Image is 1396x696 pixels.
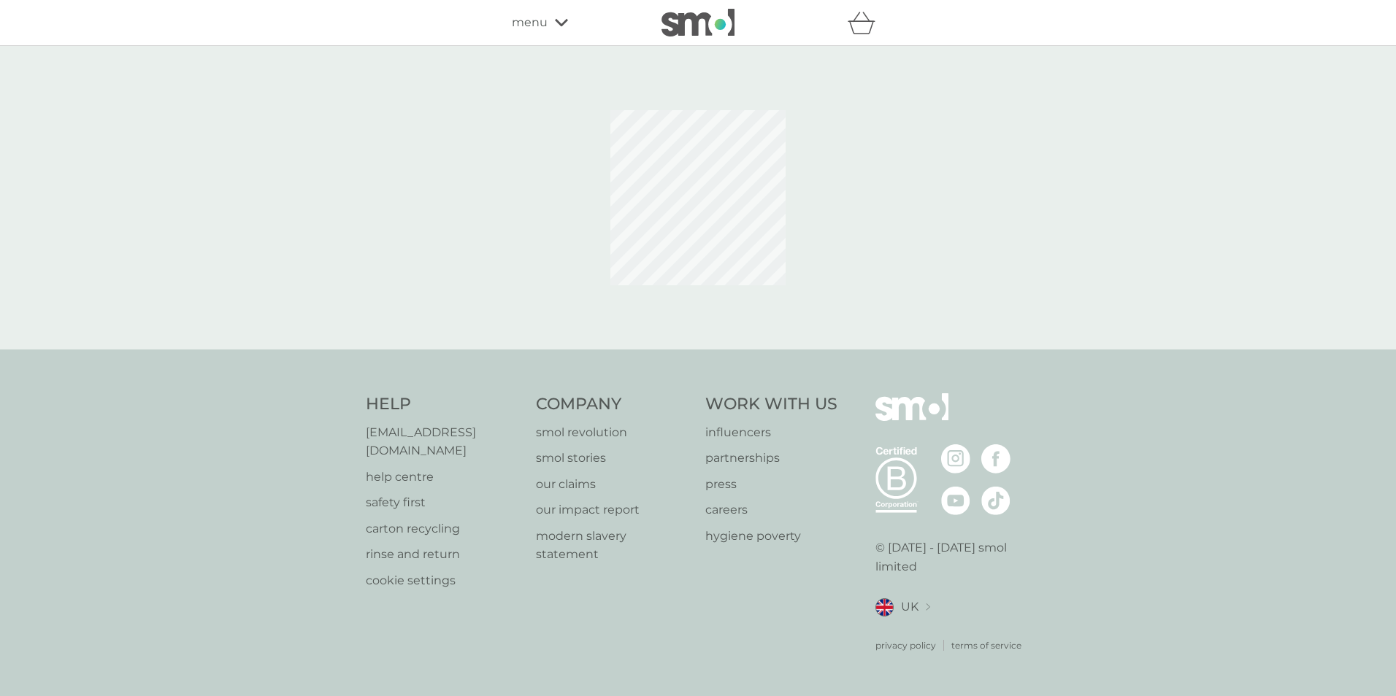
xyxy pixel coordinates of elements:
a: cookie settings [366,571,521,590]
h4: Work With Us [705,393,837,416]
h4: Help [366,393,521,416]
a: our claims [536,475,691,494]
span: menu [512,13,548,32]
a: partnerships [705,449,837,468]
a: our impact report [536,500,691,519]
a: modern slavery statement [536,527,691,564]
img: visit the smol Instagram page [941,444,970,473]
img: visit the smol Tiktok page [981,486,1010,515]
a: privacy policy [875,638,936,652]
img: smol [661,9,735,36]
a: safety first [366,493,521,512]
a: smol revolution [536,423,691,442]
span: UK [901,598,918,616]
a: [EMAIL_ADDRESS][DOMAIN_NAME] [366,423,521,460]
img: visit the smol Facebook page [981,444,1010,473]
a: rinse and return [366,545,521,564]
a: careers [705,500,837,519]
a: hygiene poverty [705,527,837,546]
img: UK flag [875,598,894,616]
a: influencers [705,423,837,442]
a: smol stories [536,449,691,468]
a: carton recycling [366,519,521,538]
div: basket [848,8,884,37]
a: help centre [366,468,521,487]
a: terms of service [951,638,1021,652]
p: © [DATE] - [DATE] smol limited [875,538,1031,576]
a: press [705,475,837,494]
img: select a new location [926,603,930,611]
h4: Company [536,393,691,416]
img: visit the smol Youtube page [941,486,970,515]
img: smol [875,393,948,443]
